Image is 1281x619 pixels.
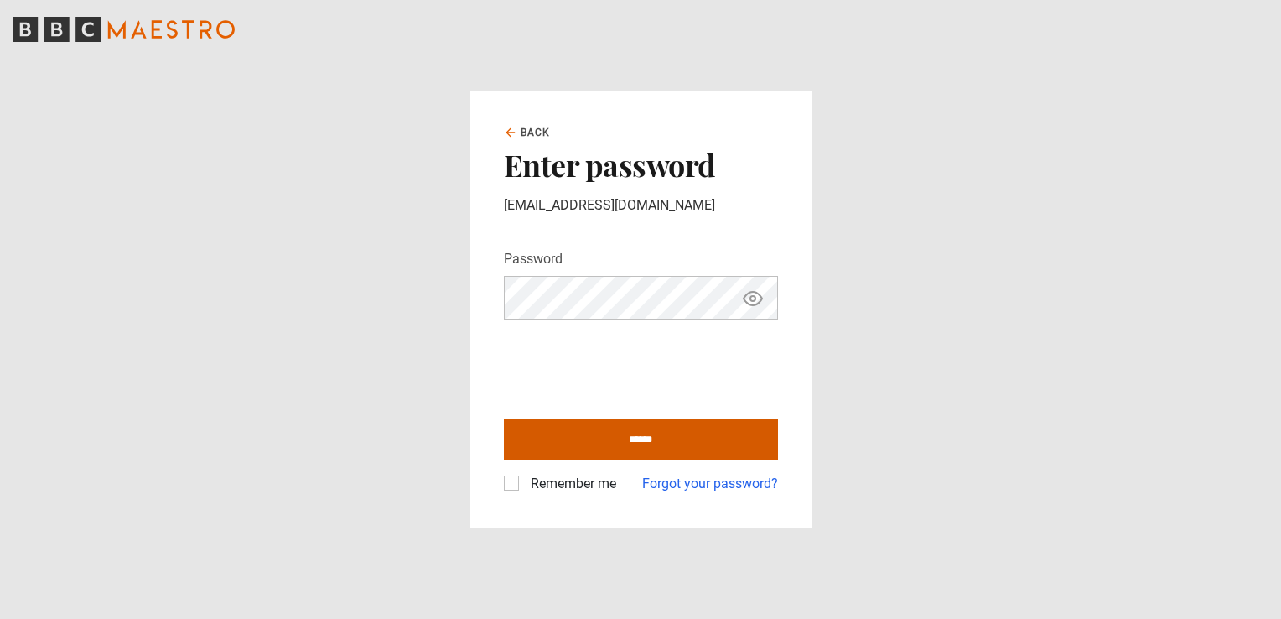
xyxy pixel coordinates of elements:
button: Show password [739,283,767,313]
svg: BBC Maestro [13,17,235,42]
span: Back [521,125,551,140]
h2: Enter password [504,147,778,182]
p: [EMAIL_ADDRESS][DOMAIN_NAME] [504,195,778,216]
iframe: reCAPTCHA [504,333,759,398]
a: Forgot your password? [642,474,778,494]
label: Password [504,249,563,269]
a: Back [504,125,551,140]
label: Remember me [524,474,616,494]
